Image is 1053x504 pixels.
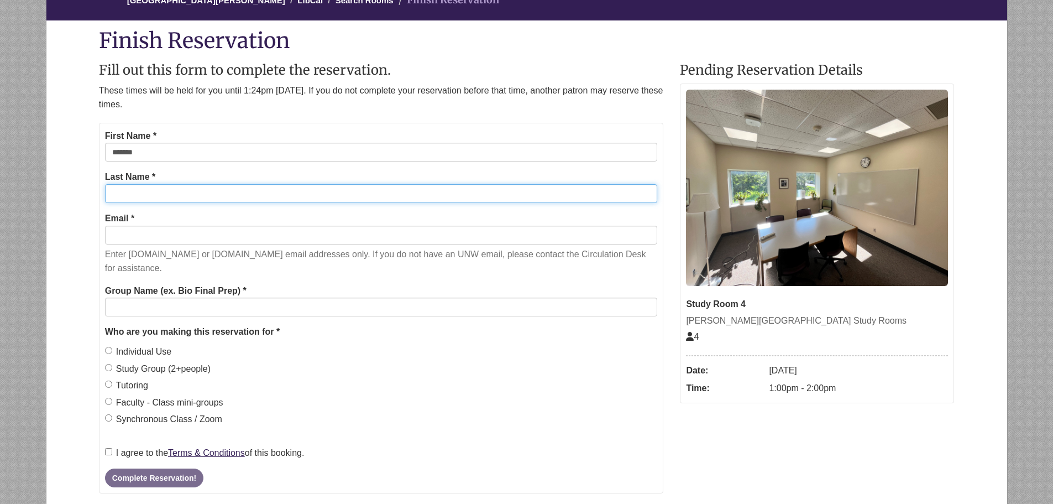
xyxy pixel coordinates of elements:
[105,381,112,388] input: Tutoring
[99,84,664,112] p: These times will be held for you until 1:24pm [DATE]. If you do not complete your reservation bef...
[105,345,172,359] label: Individual Use
[99,63,664,77] h2: Fill out this form to complete the reservation.
[769,362,948,380] dd: [DATE]
[105,398,112,405] input: Faculty - Class mini-groups
[686,90,948,286] img: Study Room 4
[105,448,112,455] input: I agree to theTerms & Conditionsof this booking.
[105,247,658,276] p: Enter [DOMAIN_NAME] or [DOMAIN_NAME] email addresses only. If you do not have an UNW email, pleas...
[686,297,948,311] div: Study Room 4
[686,332,699,341] span: The capacity of this space
[105,211,134,226] label: Email *
[105,284,247,298] label: Group Name (ex. Bio Final Prep) *
[105,469,203,487] button: Complete Reservation!
[105,170,156,184] label: Last Name *
[686,380,763,397] dt: Time:
[680,63,954,77] h2: Pending Reservation Details
[105,396,223,410] label: Faculty - Class mini-groups
[769,380,948,397] dd: 1:00pm - 2:00pm
[105,129,156,143] label: First Name *
[686,362,763,380] dt: Date:
[105,412,222,427] label: Synchronous Class / Zoom
[105,347,112,354] input: Individual Use
[105,364,112,371] input: Study Group (2+people)
[105,414,112,422] input: Synchronous Class / Zoom
[168,448,245,458] a: Terms & Conditions
[105,325,658,339] legend: Who are you making this reservation for *
[105,446,305,460] label: I agree to the of this booking.
[105,362,211,376] label: Study Group (2+people)
[105,378,148,393] label: Tutoring
[686,314,948,328] div: [PERSON_NAME][GEOGRAPHIC_DATA] Study Rooms
[99,29,955,52] h1: Finish Reservation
